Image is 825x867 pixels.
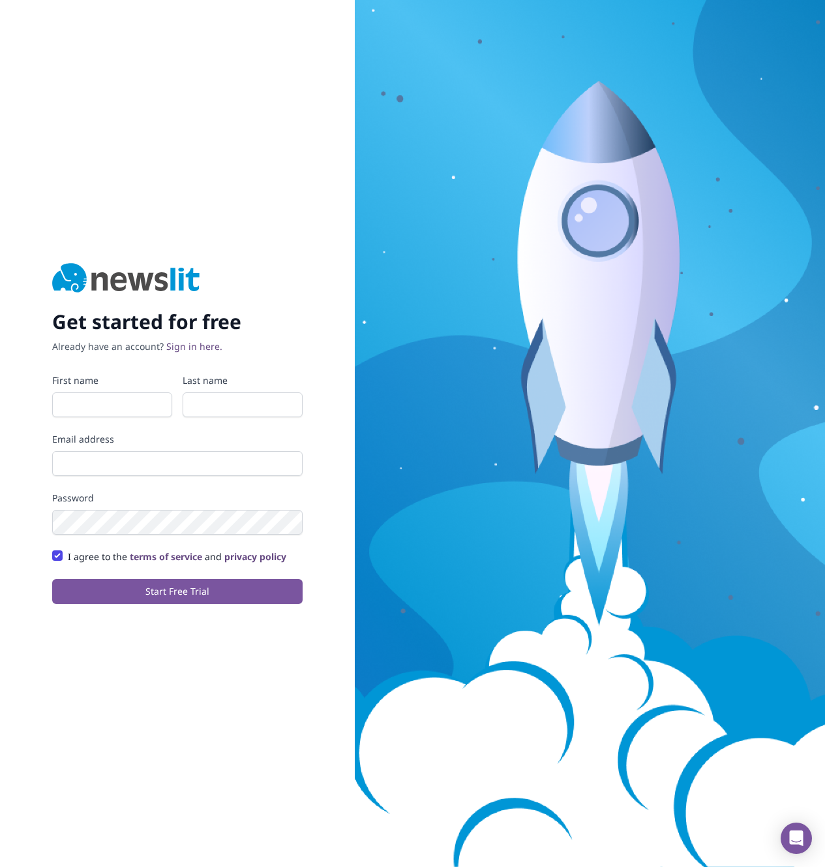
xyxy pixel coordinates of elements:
[52,579,303,604] button: Start Free Trial
[52,340,303,353] p: Already have an account?
[52,310,303,334] h2: Get started for free
[52,433,303,446] label: Email address
[183,374,303,387] label: Last name
[52,492,303,505] label: Password
[68,550,286,563] label: I agree to the and
[224,550,286,563] a: privacy policy
[52,263,200,294] img: Newslit
[166,340,222,353] a: Sign in here.
[781,823,812,854] div: Open Intercom Messenger
[52,374,172,387] label: First name
[130,550,202,563] a: terms of service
